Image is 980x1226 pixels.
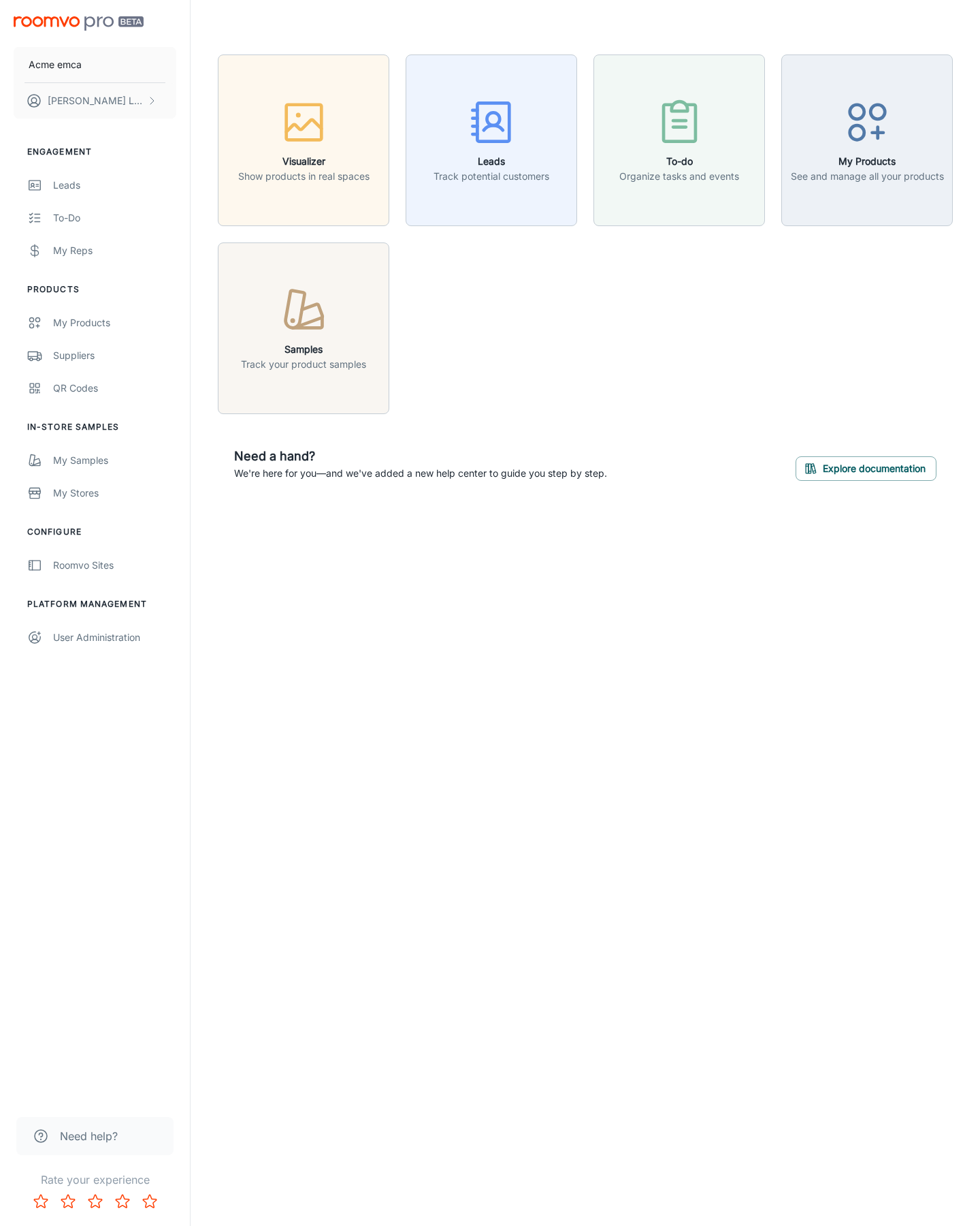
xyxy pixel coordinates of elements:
[796,456,936,481] button: Explore documentation
[53,486,176,501] div: My Stores
[14,83,176,119] button: [PERSON_NAME] Leaptools
[234,447,607,466] h6: Need a hand?
[14,16,144,31] img: Roomvo PRO Beta
[791,169,944,184] p: See and manage all your products
[234,466,607,481] p: We're here for you—and we've added a new help center to guide you step by step.
[241,357,366,372] p: Track your product samples
[781,54,953,226] button: My ProductsSee and manage all your products
[53,315,176,330] div: My Products
[53,348,176,363] div: Suppliers
[434,154,549,169] h6: Leads
[53,453,176,468] div: My Samples
[238,154,370,169] h6: Visualizer
[218,320,389,334] a: SamplesTrack your product samples
[796,460,936,474] a: Explore documentation
[593,54,765,226] button: To-doOrganize tasks and events
[53,210,176,225] div: To-do
[238,169,370,184] p: Show products in real spaces
[619,169,739,184] p: Organize tasks and events
[48,93,144,108] p: [PERSON_NAME] Leaptools
[14,47,176,82] button: Acme emca
[434,169,549,184] p: Track potential customers
[791,154,944,169] h6: My Products
[619,154,739,169] h6: To-do
[593,132,765,146] a: To-doOrganize tasks and events
[218,242,389,414] button: SamplesTrack your product samples
[53,178,176,193] div: Leads
[53,243,176,258] div: My Reps
[29,57,82,72] p: Acme emca
[218,54,389,226] button: VisualizerShow products in real spaces
[781,132,953,146] a: My ProductsSee and manage all your products
[53,381,176,396] div: QR Codes
[406,54,577,226] button: LeadsTrack potential customers
[406,132,577,146] a: LeadsTrack potential customers
[241,342,366,357] h6: Samples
